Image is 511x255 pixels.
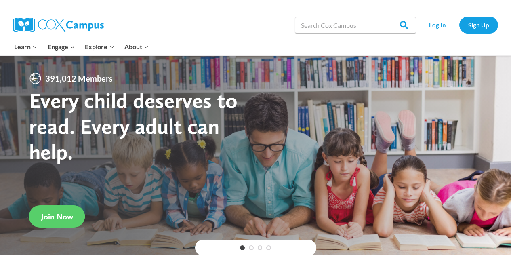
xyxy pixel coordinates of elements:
input: Search Cox Campus [295,17,416,33]
a: Join Now [29,205,85,228]
span: Engage [48,42,75,52]
span: Join Now [41,212,73,221]
a: Log In [420,17,455,33]
strong: Every child deserves to read. Every adult can help. [29,87,238,164]
nav: Secondary Navigation [420,17,498,33]
a: 2 [249,245,254,250]
a: Sign Up [459,17,498,33]
span: Explore [85,42,114,52]
span: About [124,42,149,52]
a: 3 [258,245,263,250]
img: Cox Campus [13,18,104,32]
nav: Primary Navigation [9,38,154,55]
span: 391,012 Members [42,72,116,85]
a: 4 [266,245,271,250]
a: 1 [240,245,245,250]
span: Learn [14,42,37,52]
